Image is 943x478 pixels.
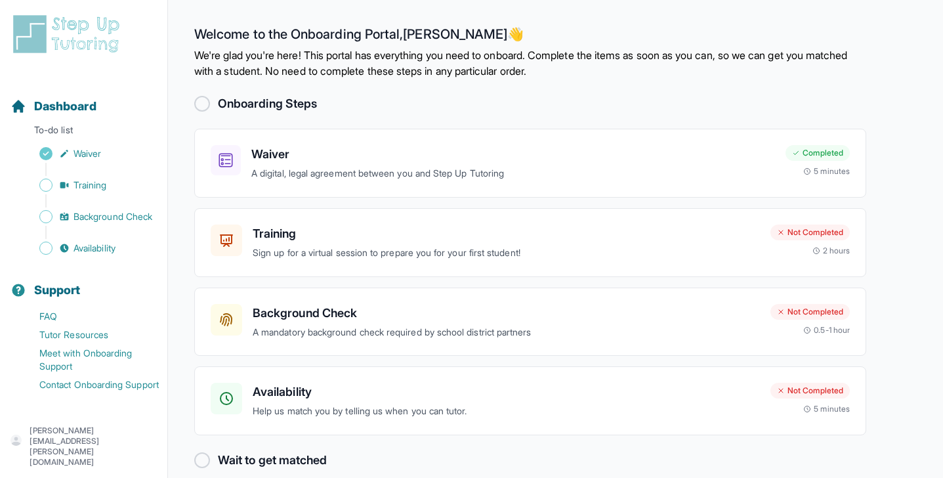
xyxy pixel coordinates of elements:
[194,129,866,198] a: WaiverA digital, legal agreement between you and Step Up TutoringCompleted5 minutes
[786,145,850,161] div: Completed
[803,325,850,336] div: 0.5-1 hour
[194,366,866,435] a: AvailabilityHelp us match you by telling us when you can tutor.Not Completed5 minutes
[10,307,167,326] a: FAQ
[194,208,866,277] a: TrainingSign up for a virtual session to prepare you for your first student!Not Completed2 hours
[194,288,866,357] a: Background CheckA mandatory background check required by school district partnersNot Completed0.5...
[10,207,167,226] a: Background Check
[5,123,162,142] p: To-do list
[770,304,850,320] div: Not Completed
[812,246,850,256] div: 2 hours
[10,239,167,257] a: Availability
[770,383,850,399] div: Not Completed
[803,166,850,177] div: 5 minutes
[803,404,850,414] div: 5 minutes
[218,95,317,113] h2: Onboarding Steps
[73,179,107,192] span: Training
[10,425,157,467] button: [PERSON_NAME][EMAIL_ADDRESS][PERSON_NAME][DOMAIN_NAME]
[10,144,167,163] a: Waiver
[253,225,760,243] h3: Training
[253,325,760,340] p: A mandatory background check required by school district partners
[251,166,775,181] p: A digital, legal agreement between you and Step Up Tutoring
[253,246,760,261] p: Sign up for a virtual session to prepare you for your first student!
[10,13,127,55] img: logo
[770,225,850,240] div: Not Completed
[194,26,866,47] h2: Welcome to the Onboarding Portal, [PERSON_NAME] 👋
[10,97,96,116] a: Dashboard
[253,304,760,322] h3: Background Check
[10,376,167,394] a: Contact Onboarding Support
[5,76,162,121] button: Dashboard
[251,145,775,163] h3: Waiver
[253,383,760,401] h3: Availability
[253,404,760,419] p: Help us match you by telling us when you can tutor.
[10,326,167,344] a: Tutor Resources
[10,176,167,194] a: Training
[5,260,162,305] button: Support
[10,344,167,376] a: Meet with Onboarding Support
[218,451,327,469] h2: Wait to get matched
[34,97,96,116] span: Dashboard
[30,425,157,467] p: [PERSON_NAME][EMAIL_ADDRESS][PERSON_NAME][DOMAIN_NAME]
[73,147,101,160] span: Waiver
[194,47,866,79] p: We're glad you're here! This portal has everything you need to onboard. Complete the items as soo...
[73,210,152,223] span: Background Check
[34,281,81,299] span: Support
[73,242,115,255] span: Availability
